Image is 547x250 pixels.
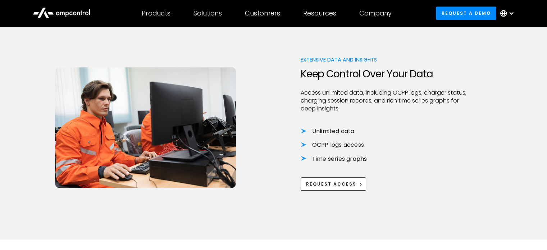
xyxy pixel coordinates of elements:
li: OCPP logs access [301,141,471,149]
li: Unlimited data [301,127,471,135]
div: Products [142,9,170,17]
div: Customers [245,9,280,17]
img: Integrate EV charging mobile apps [55,67,236,188]
p: Access unlimited data, including OCPP logs, charger status, charging session records, and rich ti... [301,89,471,113]
li: Time series graphs [301,155,471,163]
div: Company [359,9,392,17]
div: Resources [303,9,336,17]
div: Request Access [306,181,356,187]
h2: Keep Control Over Your Data [301,68,471,80]
a: Request a demo [436,6,496,20]
div: Solutions [193,9,222,17]
div: Extensive Data and Insights [301,56,471,64]
a: Request Access [301,177,366,191]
